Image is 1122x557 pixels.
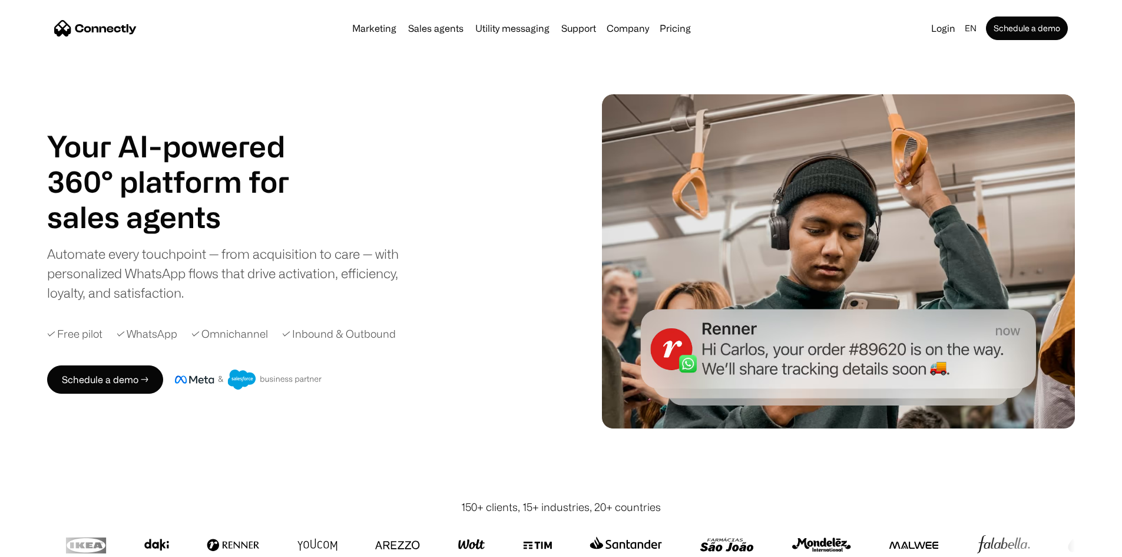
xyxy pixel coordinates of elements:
[926,20,960,37] a: Login
[557,24,601,33] a: Support
[47,199,318,235] h1: sales agents
[47,326,102,342] div: ✓ Free pilot
[191,326,268,342] div: ✓ Omnichannel
[47,128,318,199] h1: Your AI-powered 360° platform for
[175,370,322,390] img: Meta and Salesforce business partner badge.
[655,24,696,33] a: Pricing
[461,499,661,515] div: 150+ clients, 15+ industries, 20+ countries
[965,20,977,37] div: en
[471,24,554,33] a: Utility messaging
[117,326,177,342] div: ✓ WhatsApp
[47,244,418,302] div: Automate every touchpoint — from acquisition to care — with personalized WhatsApp flows that driv...
[347,24,401,33] a: Marketing
[607,20,649,37] div: Company
[47,365,163,394] a: Schedule a demo →
[282,326,396,342] div: ✓ Inbound & Outbound
[403,24,468,33] a: Sales agents
[986,17,1068,40] a: Schedule a demo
